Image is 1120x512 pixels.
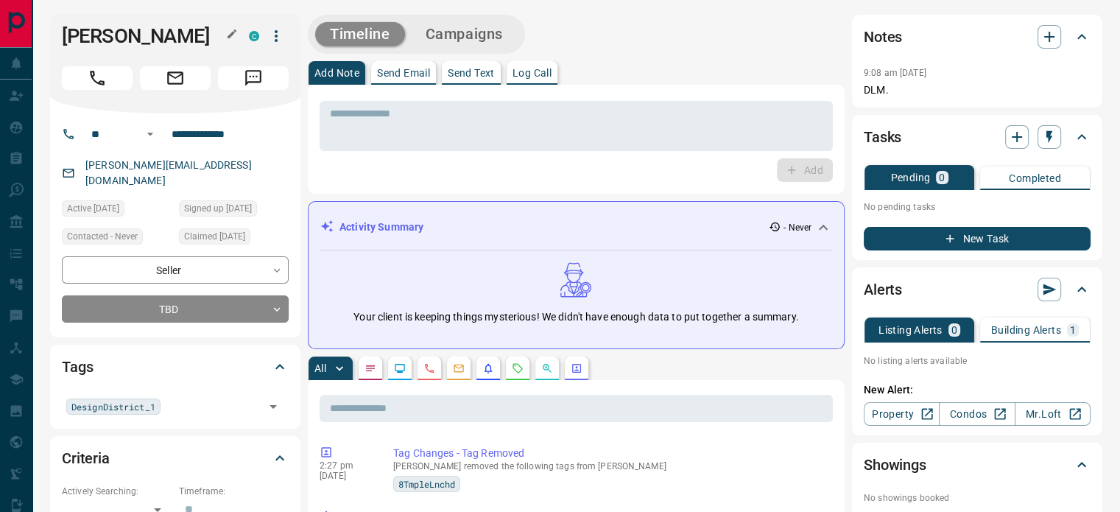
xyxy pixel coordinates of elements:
[1009,173,1061,183] p: Completed
[864,402,940,426] a: Property
[320,471,371,481] p: [DATE]
[320,214,832,241] div: Activity Summary- Never
[62,349,289,385] div: Tags
[864,453,926,477] h2: Showings
[71,399,155,414] span: DesignDistrict_1
[62,355,93,379] h2: Tags
[890,172,930,183] p: Pending
[864,25,902,49] h2: Notes
[482,362,494,374] svg: Listing Alerts
[249,31,259,41] div: condos.ca
[394,362,406,374] svg: Lead Browsing Activity
[179,485,289,498] p: Timeframe:
[141,125,159,143] button: Open
[513,68,552,78] p: Log Call
[339,220,423,235] p: Activity Summary
[991,325,1061,335] p: Building Alerts
[864,382,1091,398] p: New Alert:
[453,362,465,374] svg: Emails
[353,309,798,325] p: Your client is keeping things mysterious! We didn't have enough data to put together a summary.
[448,68,495,78] p: Send Text
[62,66,133,90] span: Call
[951,325,957,335] p: 0
[314,68,359,78] p: Add Note
[140,66,211,90] span: Email
[179,200,289,221] div: Fri Jan 25 2019
[62,441,289,476] div: Criteria
[864,83,1091,98] p: DLM.
[864,196,1091,218] p: No pending tasks
[184,201,252,216] span: Signed up [DATE]
[67,201,119,216] span: Active [DATE]
[783,221,811,234] p: - Never
[864,354,1091,368] p: No listing alerts available
[423,362,435,374] svg: Calls
[62,256,289,284] div: Seller
[62,446,110,470] h2: Criteria
[939,172,945,183] p: 0
[393,461,827,471] p: [PERSON_NAME] removed the following tags from [PERSON_NAME]
[864,227,1091,250] button: New Task
[571,362,582,374] svg: Agent Actions
[85,159,252,186] a: [PERSON_NAME][EMAIL_ADDRESS][DOMAIN_NAME]
[864,19,1091,55] div: Notes
[864,447,1091,483] div: Showings
[67,229,138,244] span: Contacted - Never
[878,325,943,335] p: Listing Alerts
[184,229,245,244] span: Claimed [DATE]
[541,362,553,374] svg: Opportunities
[939,402,1015,426] a: Condos
[864,119,1091,155] div: Tasks
[411,22,518,46] button: Campaigns
[1070,325,1076,335] p: 1
[377,68,430,78] p: Send Email
[398,477,455,491] span: 8TmpleLnchd
[364,362,376,374] svg: Notes
[179,228,289,249] div: Fri Jan 25 2019
[864,125,901,149] h2: Tasks
[62,485,172,498] p: Actively Searching:
[314,363,326,374] p: All
[393,446,827,461] p: Tag Changes - Tag Removed
[62,200,172,221] div: Sat Mar 19 2022
[864,68,926,78] p: 9:08 am [DATE]
[315,22,405,46] button: Timeline
[864,278,902,301] h2: Alerts
[263,396,283,417] button: Open
[512,362,524,374] svg: Requests
[320,460,371,471] p: 2:27 pm
[864,272,1091,307] div: Alerts
[62,295,289,323] div: TBD
[218,66,289,90] span: Message
[1015,402,1091,426] a: Mr.Loft
[62,24,227,48] h1: [PERSON_NAME]
[864,491,1091,505] p: No showings booked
